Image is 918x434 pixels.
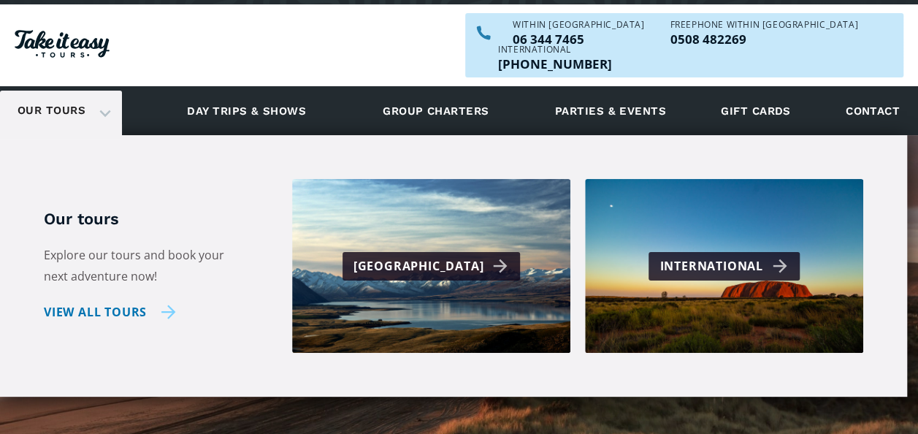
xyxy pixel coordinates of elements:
a: International [585,179,863,353]
div: WITHIN [GEOGRAPHIC_DATA] [513,20,644,29]
a: Group charters [364,91,507,131]
a: Call us freephone within NZ on 0508482269 [670,33,857,45]
a: Our tours [7,94,96,128]
a: Contact [838,91,907,131]
p: [PHONE_NUMBER] [498,58,612,70]
a: Gift cards [714,91,798,131]
p: Explore our tours and book your next adventure now! [44,245,248,287]
h5: Our tours [44,209,248,230]
img: Take it easy Tours logo [15,30,110,58]
a: View all tours [44,302,176,323]
a: Homepage [15,23,110,69]
div: [GEOGRAPHIC_DATA] [353,256,513,277]
a: Call us within NZ on 063447465 [513,33,644,45]
a: Day trips & shows [169,91,324,131]
p: 06 344 7465 [513,33,644,45]
p: 0508 482269 [670,33,857,45]
a: Parties & events [548,91,673,131]
div: International [498,45,612,54]
div: Freephone WITHIN [GEOGRAPHIC_DATA] [670,20,857,29]
a: [GEOGRAPHIC_DATA] [292,179,570,353]
div: International [659,256,792,277]
a: Call us outside of NZ on +6463447465 [498,58,612,70]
